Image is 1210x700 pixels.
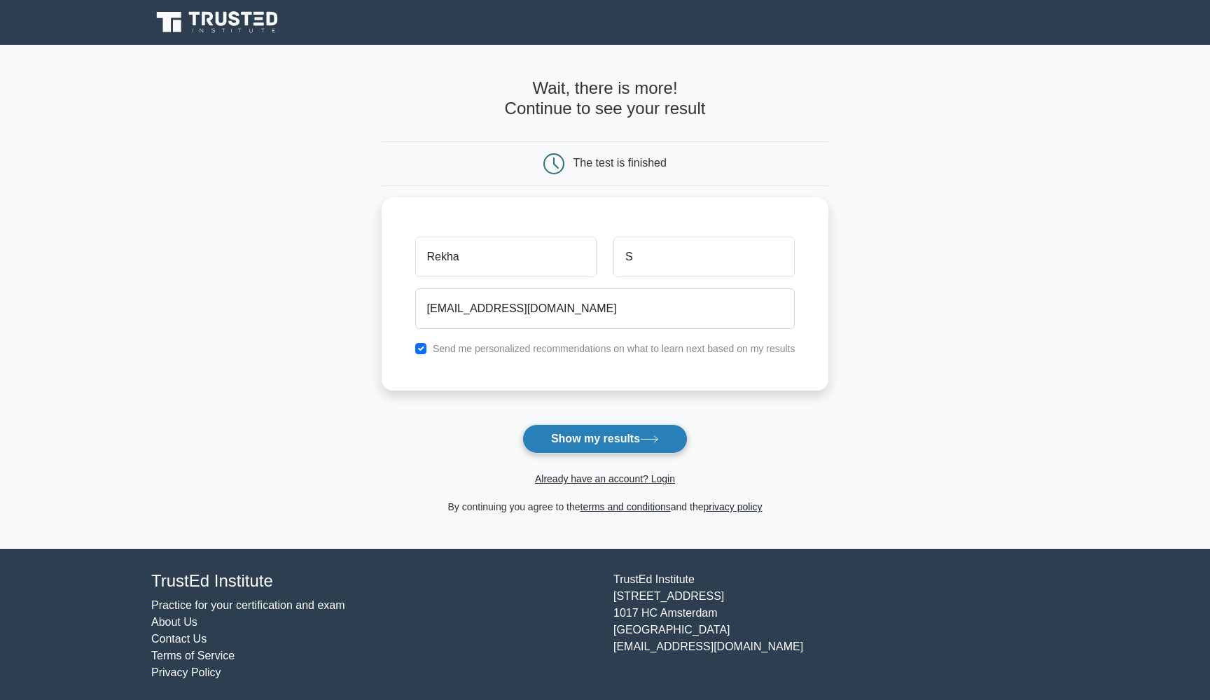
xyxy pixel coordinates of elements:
[415,237,597,277] input: First name
[151,633,207,645] a: Contact Us
[151,571,597,591] h4: TrustEd Institute
[605,571,1067,681] div: TrustEd Institute [STREET_ADDRESS] 1017 HC Amsterdam [GEOGRAPHIC_DATA] [EMAIL_ADDRESS][DOMAIN_NAME]
[535,473,675,484] a: Already have an account? Login
[573,157,667,169] div: The test is finished
[704,501,763,512] a: privacy policy
[151,666,221,678] a: Privacy Policy
[382,78,829,119] h4: Wait, there is more! Continue to see your result
[580,501,671,512] a: terms and conditions
[522,424,688,454] button: Show my results
[613,237,795,277] input: Last name
[151,616,197,628] a: About Us
[415,288,795,329] input: Email
[151,599,345,611] a: Practice for your certification and exam
[373,498,837,515] div: By continuing you agree to the and the
[433,343,795,354] label: Send me personalized recommendations on what to learn next based on my results
[151,650,235,661] a: Terms of Service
